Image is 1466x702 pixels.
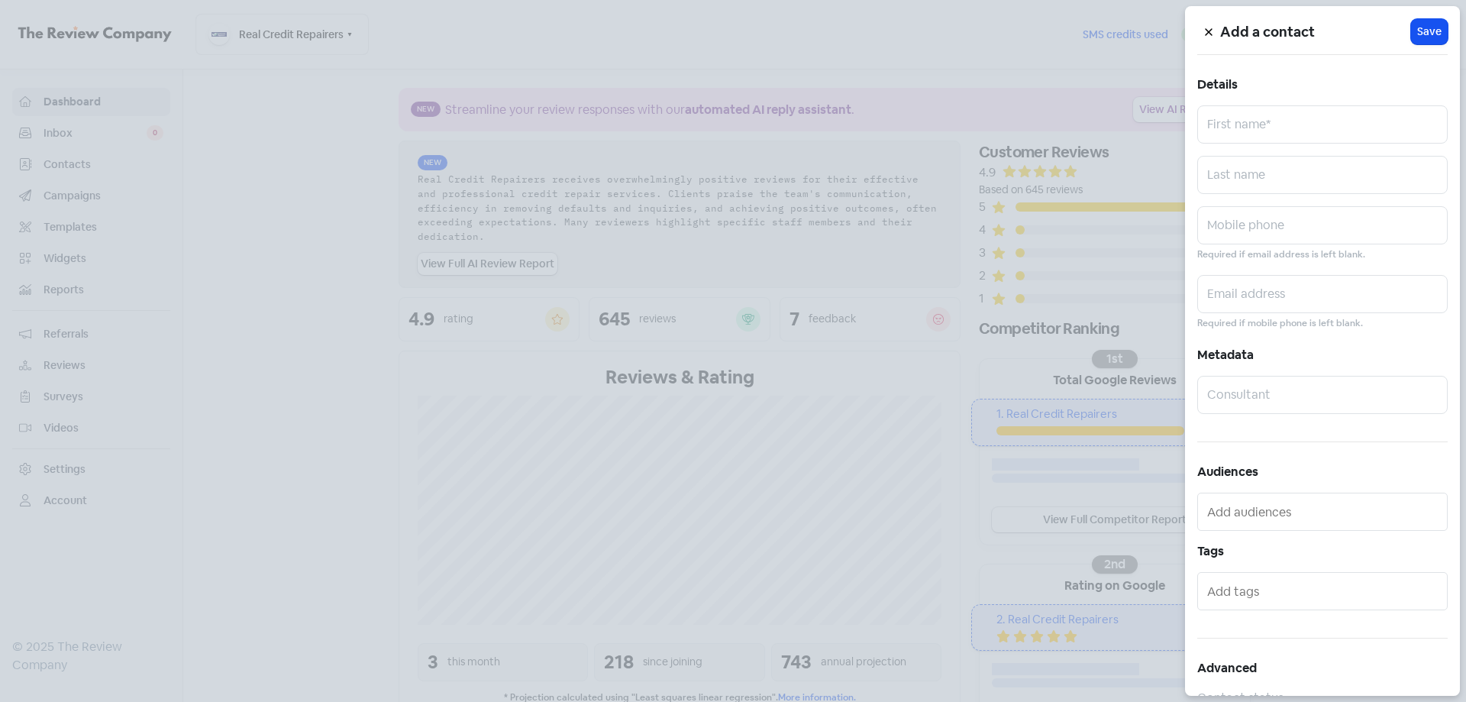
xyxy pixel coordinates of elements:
[1197,316,1363,331] small: Required if mobile phone is left blank.
[1220,21,1411,44] h5: Add a contact
[1197,247,1365,262] small: Required if email address is left blank.
[1197,156,1448,194] input: Last name
[1197,344,1448,367] h5: Metadata
[1197,105,1448,144] input: First name
[1417,24,1442,40] span: Save
[1411,19,1448,44] button: Save
[1197,73,1448,96] h5: Details
[1197,275,1448,313] input: Email address
[1197,461,1448,484] h5: Audiences
[1207,500,1441,524] input: Add audiences
[1197,657,1448,680] h5: Advanced
[1197,376,1448,414] input: Consultant
[1197,540,1448,563] h5: Tags
[1197,206,1448,244] input: Mobile phone
[1207,579,1441,603] input: Add tags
